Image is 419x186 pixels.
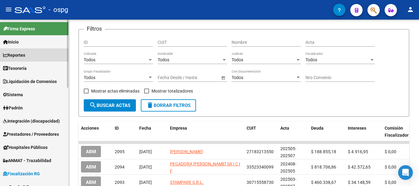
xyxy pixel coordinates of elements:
div: Open Intercom Messenger [398,165,413,180]
span: Todos [232,57,243,62]
span: Inicio [3,39,19,45]
span: Todos [84,57,95,62]
span: Fiscalización RG [3,170,40,177]
span: 30715558730 [247,180,274,185]
span: ABM [86,180,96,185]
button: ABM [81,146,101,157]
span: 202408-202505 [280,161,296,173]
button: Buscar Actas [84,99,136,112]
span: Buscar Actas [89,103,130,108]
span: Acta [280,126,289,131]
span: [PERSON_NAME] [170,149,203,154]
span: 2093 [115,180,125,185]
span: ABM [86,149,96,154]
span: Mostrar actas eliminadas [91,87,140,95]
span: $ 34.148,59 [348,180,371,185]
datatable-header-cell: Deuda [309,122,345,142]
span: [DATE] [139,165,152,169]
span: Mostrar totalizadores [152,87,193,95]
mat-icon: search [89,101,97,109]
span: Empresa [170,126,187,131]
span: ID [115,126,119,131]
span: CUIT [247,126,256,131]
span: - ospg [48,3,68,17]
span: $ 42.572,65 [348,165,371,169]
span: 2095 [115,149,125,154]
datatable-header-cell: Fecha [137,122,167,142]
span: Deuda [311,126,324,131]
input: Fecha inicio [158,75,180,80]
span: Todos [158,57,169,62]
span: Sistema [3,91,23,98]
span: Liquidación de Convenios [3,78,57,85]
input: Fecha fin [185,75,215,80]
h3: Filtros [84,25,105,33]
datatable-header-cell: Intereses [345,122,382,142]
span: ABM [86,164,96,170]
span: $ 460.338,67 [311,180,336,185]
span: 27183213550 [247,149,274,154]
mat-icon: person [407,6,414,13]
span: Reportes [3,52,25,59]
span: $ 188.855,18 [311,149,336,154]
span: Borrar Filtros [146,103,190,108]
span: $ 0,00 [385,149,396,154]
span: 202505-202507 [280,146,296,158]
span: Intereses [348,126,366,131]
span: $ 4.916,95 [348,149,368,154]
button: Open calendar [220,74,226,81]
datatable-header-cell: Comisión Fiscalizador [382,122,419,142]
span: STAMPARE S.R.L. [170,180,204,185]
mat-icon: menu [5,6,12,13]
datatable-header-cell: ID [112,122,137,142]
button: ABM [81,161,101,173]
span: Fecha [139,126,151,131]
button: Borrar Filtros [141,99,196,112]
span: Todos [232,75,243,80]
span: Comisión Fiscalizador [385,126,409,138]
span: $ 0,00 [385,165,396,169]
span: [DATE] [139,180,152,185]
span: Acciones [81,126,99,131]
span: [DATE] [139,149,152,154]
span: Hospitales Públicos [3,144,48,151]
datatable-header-cell: Empresa [167,122,244,142]
datatable-header-cell: Acciones [79,122,112,142]
span: Firma Express [3,25,35,32]
span: ANMAT - Trazabilidad [3,157,51,164]
mat-icon: delete [146,101,154,109]
datatable-header-cell: Acta [278,122,309,142]
span: $ 818.706,86 [311,165,336,169]
span: Padrón [3,104,23,111]
span: PEGADORA [PERSON_NAME] SA I C I F [170,161,240,173]
span: Tesorería [3,65,27,72]
span: $ 0,00 [385,180,396,185]
span: Integración (discapacidad) [3,118,60,124]
span: 2094 [115,165,125,169]
span: Prestadores / Proveedores [3,131,59,138]
span: Todos [306,57,317,62]
span: 33523340099 [247,165,274,169]
span: Todos [84,75,95,80]
datatable-header-cell: CUIT [244,122,278,142]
